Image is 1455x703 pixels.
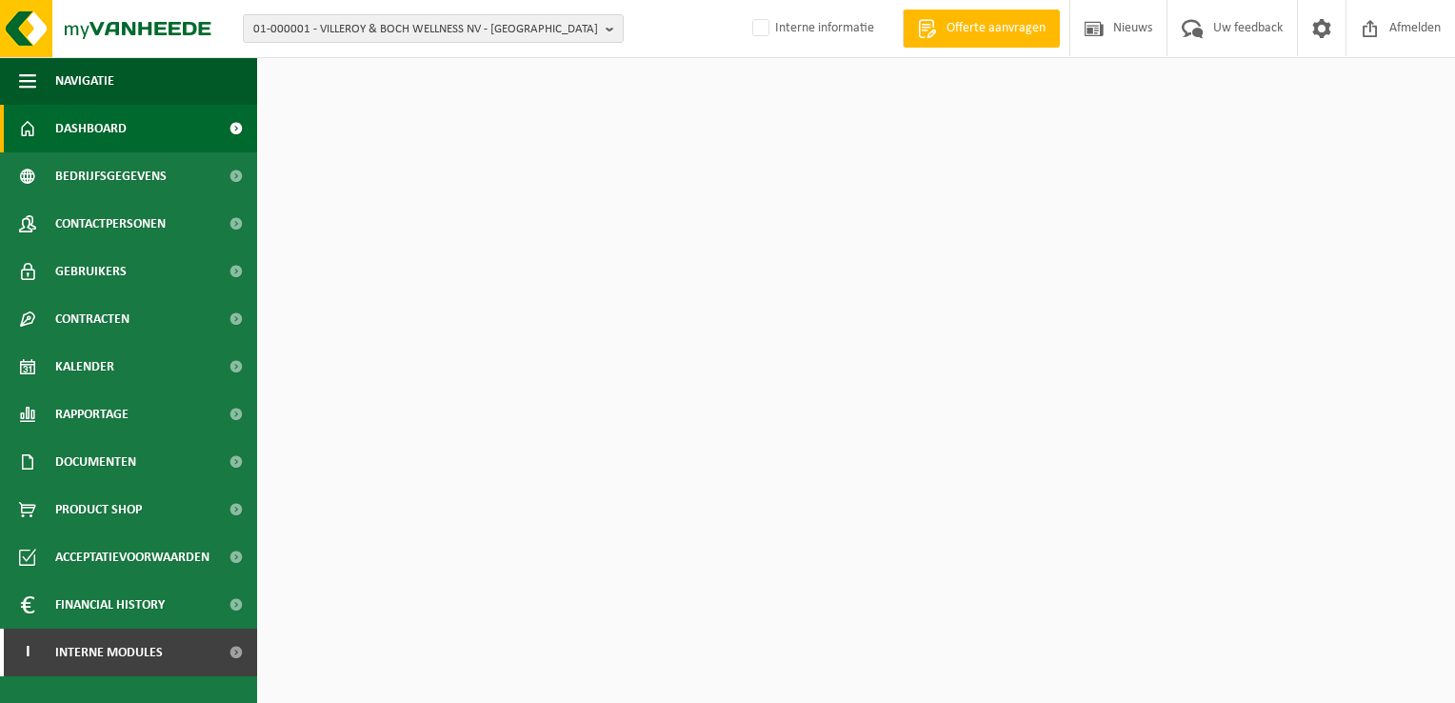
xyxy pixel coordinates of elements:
[55,200,166,248] span: Contactpersonen
[55,533,209,581] span: Acceptatievoorwaarden
[55,343,114,391] span: Kalender
[55,438,136,486] span: Documenten
[55,57,114,105] span: Navigatie
[243,14,624,43] button: 01-000001 - VILLEROY & BOCH WELLNESS NV - [GEOGRAPHIC_DATA]
[903,10,1060,48] a: Offerte aanvragen
[253,15,598,44] span: 01-000001 - VILLEROY & BOCH WELLNESS NV - [GEOGRAPHIC_DATA]
[55,629,163,676] span: Interne modules
[55,486,142,533] span: Product Shop
[748,14,874,43] label: Interne informatie
[55,152,167,200] span: Bedrijfsgegevens
[55,391,129,438] span: Rapportage
[942,19,1050,38] span: Offerte aanvragen
[19,629,36,676] span: I
[55,295,130,343] span: Contracten
[55,248,127,295] span: Gebruikers
[55,581,165,629] span: Financial History
[55,105,127,152] span: Dashboard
